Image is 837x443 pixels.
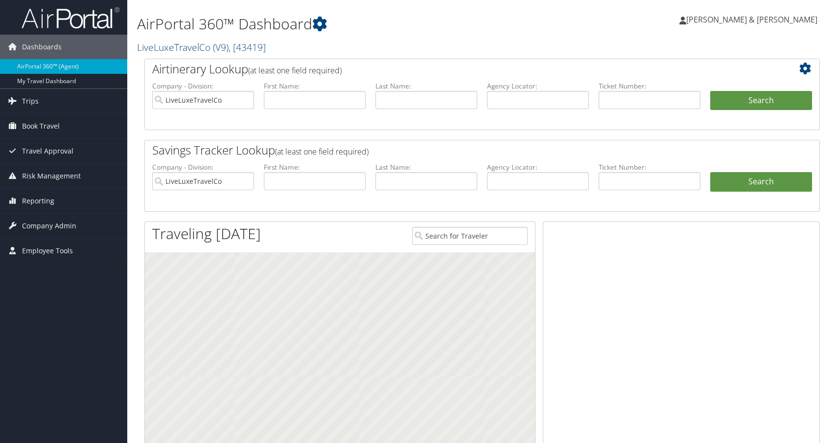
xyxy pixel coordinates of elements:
span: Travel Approval [22,139,73,163]
span: (at least one field required) [275,146,369,157]
span: Trips [22,89,39,113]
span: Risk Management [22,164,81,188]
span: , [ 43419 ] [229,41,266,54]
span: Company Admin [22,214,76,238]
img: airportal-logo.png [22,6,119,29]
label: First Name: [264,81,366,91]
h2: Airtinerary Lookup [152,61,756,77]
label: Ticket Number: [599,162,700,172]
span: ( V9 ) [213,41,229,54]
label: Agency Locator: [487,162,589,172]
label: Agency Locator: [487,81,589,91]
input: Search for Traveler [412,227,528,245]
label: Company - Division: [152,162,254,172]
h1: Traveling [DATE] [152,223,261,244]
span: Book Travel [22,114,60,138]
a: LiveLuxeTravelCo [137,41,266,54]
button: Search [710,91,812,111]
span: Employee Tools [22,239,73,263]
a: Search [710,172,812,192]
input: search accounts [152,172,254,190]
h2: Savings Tracker Lookup [152,142,756,158]
label: Last Name: [375,81,477,91]
label: Ticket Number: [599,81,700,91]
span: Reporting [22,189,54,213]
label: Company - Division: [152,81,254,91]
a: [PERSON_NAME] & [PERSON_NAME] [679,5,827,34]
span: Dashboards [22,35,62,59]
label: First Name: [264,162,366,172]
label: Last Name: [375,162,477,172]
span: [PERSON_NAME] & [PERSON_NAME] [686,14,817,25]
h1: AirPortal 360™ Dashboard [137,14,597,34]
span: (at least one field required) [248,65,342,76]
